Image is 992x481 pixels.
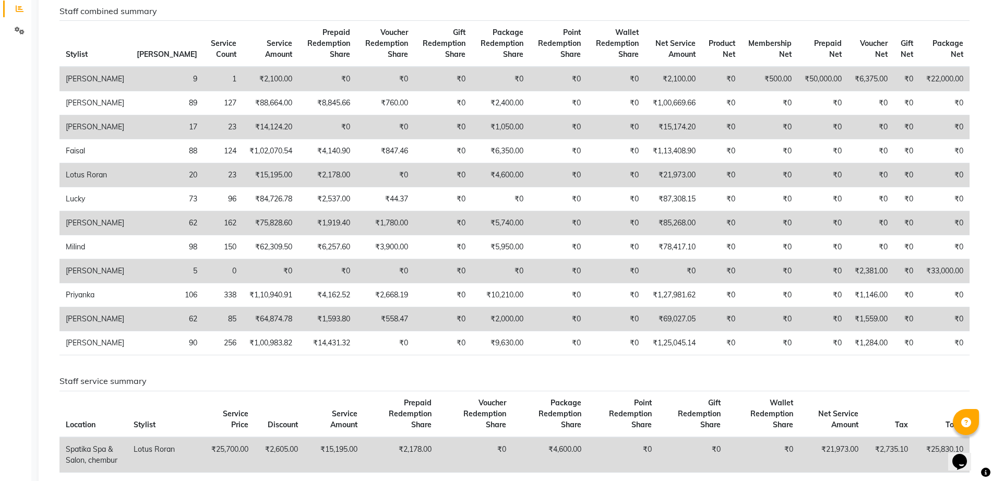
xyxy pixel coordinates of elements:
span: Tax [895,420,908,429]
td: Lotus Roran [59,163,130,187]
td: ₹0 [702,139,742,163]
td: ₹21,973.00 [645,163,702,187]
td: [PERSON_NAME] [59,331,130,355]
td: ₹0 [587,163,645,187]
td: ₹0 [530,307,587,331]
td: ₹0 [414,331,472,355]
td: ₹6,375.00 [848,67,894,91]
td: ₹6,257.60 [298,235,356,259]
td: ₹0 [530,283,587,307]
td: ₹15,195.00 [304,437,364,473]
td: ₹0 [894,115,919,139]
td: ₹1,780.00 [356,211,414,235]
td: ₹0 [702,67,742,91]
td: 17 [130,115,204,139]
td: ₹0 [530,91,587,115]
td: 162 [204,211,243,235]
td: 0 [204,259,243,283]
td: ₹1,10,940.91 [243,283,298,307]
td: ₹0 [742,163,798,187]
span: Prepaid Net [814,39,842,59]
td: ₹0 [894,283,919,307]
td: ₹0 [894,91,919,115]
td: ₹0 [798,307,848,331]
td: ₹0 [742,331,798,355]
td: ₹0 [742,211,798,235]
td: ₹0 [848,235,894,259]
td: 85 [204,307,243,331]
td: ₹0 [702,187,742,211]
td: ₹0 [702,211,742,235]
td: ₹0 [894,187,919,211]
td: ₹0 [414,187,472,211]
td: ₹0 [530,259,587,283]
td: 9 [130,67,204,91]
td: ₹0 [356,331,414,355]
td: ₹1,00,669.66 [645,91,702,115]
td: [PERSON_NAME] [59,259,130,283]
td: 23 [204,115,243,139]
td: ₹0 [530,139,587,163]
td: [PERSON_NAME] [59,67,130,91]
td: ₹0 [356,115,414,139]
td: ₹25,830.10 [914,437,970,473]
td: ₹0 [645,259,702,283]
td: ₹0 [588,437,658,473]
span: Prepaid Redemption Share [307,28,350,59]
td: ₹0 [587,187,645,211]
td: ₹0 [848,163,894,187]
td: ₹50,000.00 [798,67,848,91]
td: ₹87,308.15 [645,187,702,211]
td: Faisal [59,139,130,163]
td: ₹0 [742,91,798,115]
td: ₹0 [702,115,742,139]
td: ₹0 [798,283,848,307]
td: ₹0 [530,187,587,211]
td: ₹0 [798,235,848,259]
td: ₹0 [438,437,512,473]
td: ₹0 [414,163,472,187]
span: Stylist [134,420,156,429]
span: Discount [268,420,298,429]
td: [PERSON_NAME] [59,115,130,139]
span: Voucher Net [860,39,888,59]
span: Location [66,420,95,429]
td: ₹44.37 [356,187,414,211]
td: ₹0 [356,163,414,187]
td: ₹0 [587,67,645,91]
td: ₹8,845.66 [298,91,356,115]
td: ₹0 [894,331,919,355]
span: Product Net [709,39,735,59]
td: ₹0 [414,259,472,283]
td: ₹0 [798,91,848,115]
td: ₹0 [587,211,645,235]
span: Membership Net [748,39,792,59]
span: Point Redemption Share [538,28,581,59]
td: ₹0 [848,115,894,139]
td: ₹0 [587,283,645,307]
span: Voucher Redemption Share [365,28,408,59]
td: ₹0 [894,307,919,331]
td: ₹0 [414,139,472,163]
td: ₹0 [587,139,645,163]
td: ₹0 [798,115,848,139]
td: ₹4,162.52 [298,283,356,307]
td: ₹0 [848,139,894,163]
td: ₹6,350.00 [472,139,530,163]
td: ₹0 [587,259,645,283]
span: Voucher Redemption Share [463,398,506,429]
td: 90 [130,331,204,355]
td: ₹0 [742,235,798,259]
td: Lotus Roran [127,437,198,473]
td: ₹1,050.00 [472,115,530,139]
td: ₹0 [414,235,472,259]
td: ₹0 [919,307,970,331]
td: ₹2,100.00 [243,67,298,91]
td: ₹0 [919,91,970,115]
td: ₹4,140.90 [298,139,356,163]
td: 96 [204,187,243,211]
td: ₹3,900.00 [356,235,414,259]
td: ₹0 [530,211,587,235]
td: ₹0 [414,211,472,235]
td: ₹0 [798,331,848,355]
